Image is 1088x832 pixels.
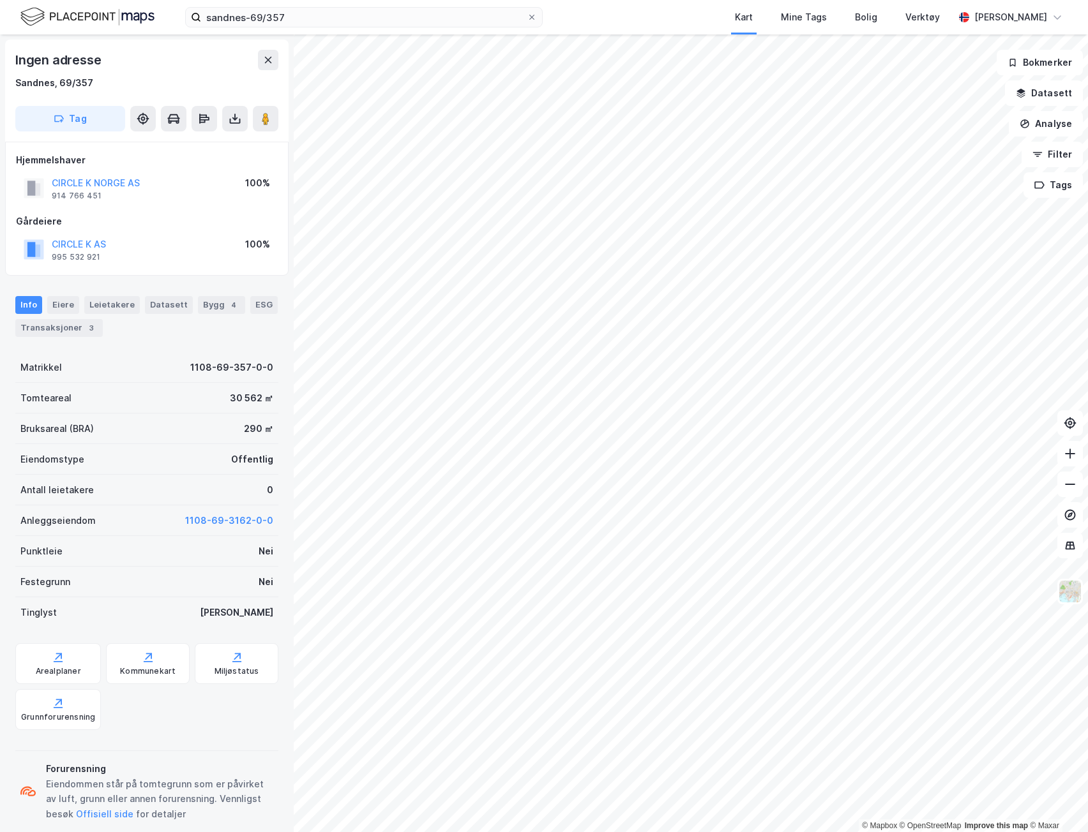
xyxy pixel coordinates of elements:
div: Eiendommen står på tomtegrunn som er påvirket av luft, grunn eller annen forurensning. Vennligst ... [46,776,273,822]
div: [PERSON_NAME] [200,605,273,620]
div: Anleggseiendom [20,513,96,528]
div: Ingen adresse [15,50,103,70]
div: Nei [259,544,273,559]
div: Punktleie [20,544,63,559]
div: Eiendomstype [20,452,84,467]
div: Bolig [855,10,877,25]
div: Tinglyst [20,605,57,620]
input: Søk på adresse, matrikkel, gårdeiere, leietakere eller personer [201,8,527,27]
div: [PERSON_NAME] [974,10,1047,25]
div: Offentlig [231,452,273,467]
iframe: Chat Widget [1024,771,1088,832]
div: 4 [227,299,240,311]
div: 995 532 921 [52,252,100,262]
img: logo.f888ab2527a4732fd821a326f86c7f29.svg [20,6,155,28]
div: Verktøy [905,10,940,25]
a: Mapbox [862,821,897,830]
div: 100% [245,237,270,252]
div: Antall leietakere [20,482,94,498]
div: 100% [245,175,270,191]
div: Bruksareal (BRA) [20,421,94,436]
div: Gårdeiere [16,214,278,229]
div: 3 [85,322,98,334]
div: 0 [267,482,273,498]
div: 914 766 451 [52,191,102,201]
div: Nei [259,574,273,590]
div: Kommunekart [120,666,176,676]
button: Filter [1022,142,1083,167]
a: Improve this map [965,821,1028,830]
div: Datasett [145,296,193,314]
div: ESG [250,296,278,314]
div: 30 562 ㎡ [230,390,273,406]
a: OpenStreetMap [900,821,962,830]
div: Hjemmelshaver [16,152,278,168]
button: Datasett [1005,80,1083,106]
div: Kontrollprogram for chat [1024,771,1088,832]
div: Transaksjoner [15,319,103,337]
div: Sandnes, 69/357 [15,75,93,91]
button: Bokmerker [997,50,1083,75]
div: Eiere [47,296,79,314]
div: Arealplaner [36,666,81,676]
div: Matrikkel [20,360,62,375]
div: Miljøstatus [215,666,259,676]
div: Info [15,296,42,314]
button: Analyse [1009,111,1083,137]
div: Bygg [198,296,245,314]
div: Grunnforurensning [21,712,95,722]
div: Mine Tags [781,10,827,25]
div: Forurensning [46,761,273,776]
button: Tag [15,106,125,131]
button: 1108-69-3162-0-0 [185,513,273,528]
div: Tomteareal [20,390,72,406]
div: Kart [735,10,753,25]
div: 1108-69-357-0-0 [190,360,273,375]
div: Festegrunn [20,574,70,590]
div: 290 ㎡ [244,421,273,436]
button: Tags [1024,172,1083,198]
img: Z [1058,579,1082,604]
div: Leietakere [84,296,140,314]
